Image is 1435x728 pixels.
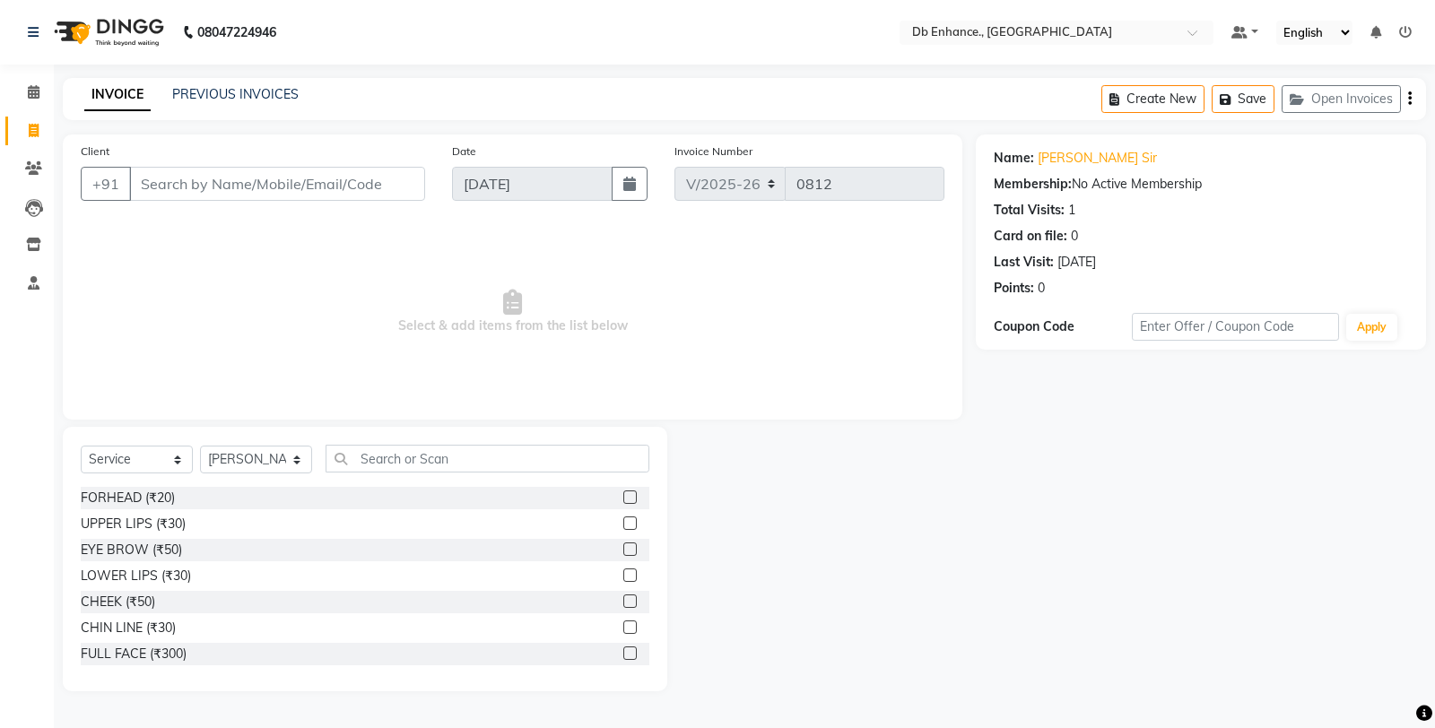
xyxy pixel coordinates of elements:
div: UPPER LIPS (₹30) [81,515,186,533]
div: CHIN LINE (₹30) [81,619,176,637]
div: FULL FACE (₹300) [81,645,187,663]
div: Coupon Code [994,317,1132,336]
span: Select & add items from the list below [81,222,944,402]
input: Enter Offer / Coupon Code [1132,313,1339,341]
div: Card on file: [994,227,1067,246]
div: 0 [1038,279,1045,298]
a: INVOICE [84,79,151,111]
label: Client [81,143,109,160]
div: Total Visits: [994,201,1065,220]
div: 1 [1068,201,1075,220]
label: Date [452,143,476,160]
button: Apply [1346,314,1397,341]
div: Membership: [994,175,1072,194]
div: [DATE] [1057,253,1096,272]
div: Points: [994,279,1034,298]
label: Invoice Number [674,143,752,160]
a: PREVIOUS INVOICES [172,86,299,102]
div: 0 [1071,227,1078,246]
button: +91 [81,167,131,201]
input: Search by Name/Mobile/Email/Code [129,167,425,201]
img: logo [46,7,169,57]
div: EYE BROW (₹50) [81,541,182,559]
button: Open Invoices [1282,85,1401,113]
div: FORHEAD (₹20) [81,489,175,507]
div: No Active Membership [994,175,1408,194]
div: LOWER LIPS (₹30) [81,567,191,585]
div: Name: [994,149,1034,168]
div: Last Visit: [994,253,1054,272]
input: Search or Scan [326,445,649,472]
button: Create New [1101,85,1205,113]
b: 08047224946 [197,7,276,57]
a: [PERSON_NAME] Sir [1038,149,1157,168]
button: Save [1212,85,1274,113]
div: CHEEK (₹50) [81,593,155,611]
